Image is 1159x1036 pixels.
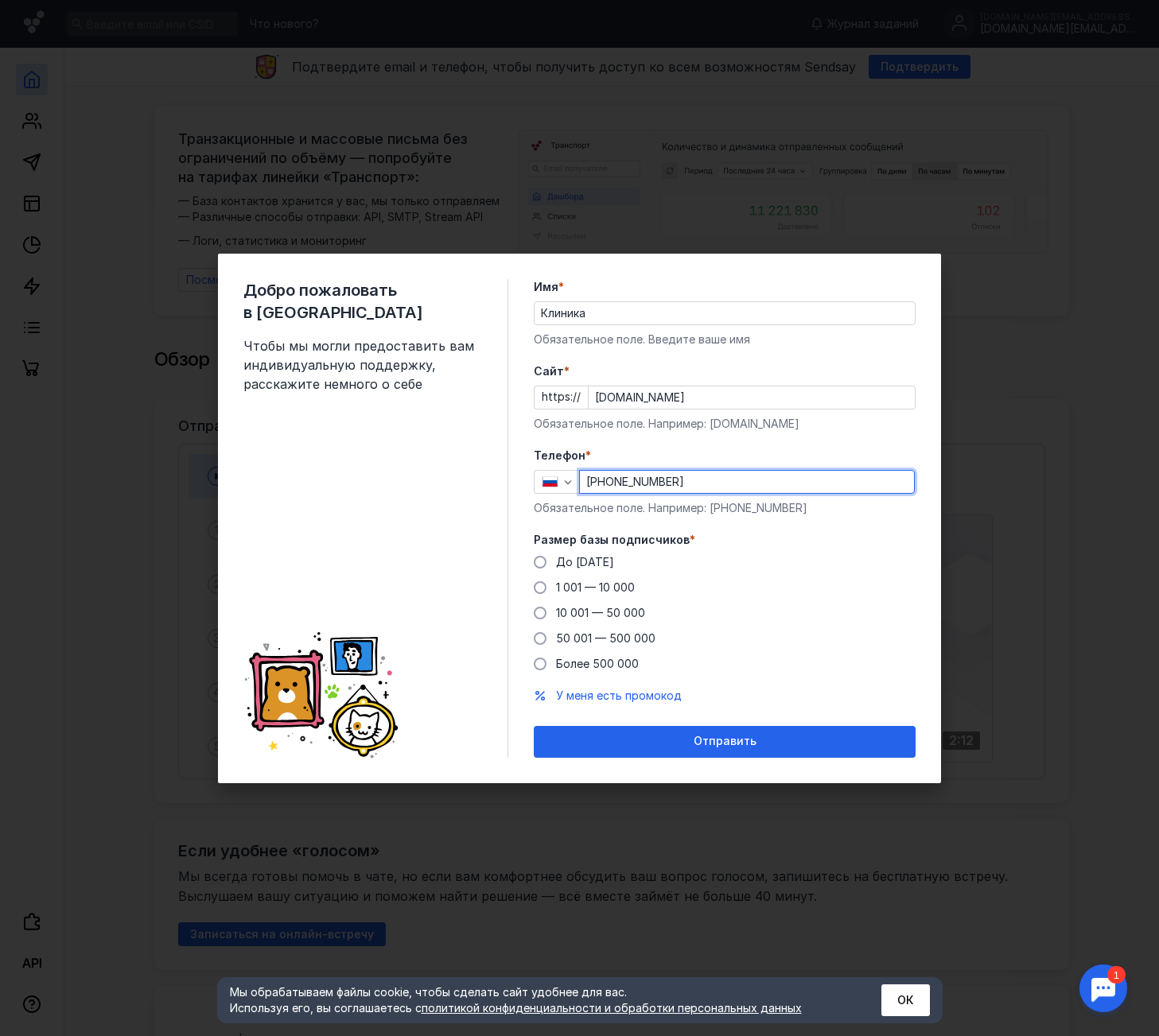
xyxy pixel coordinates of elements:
[556,657,639,670] span: Более 500 000
[881,984,930,1016] button: ОК
[556,689,682,702] span: У меня есть промокод
[243,279,482,324] span: Добро пожаловать в [GEOGRAPHIC_DATA]
[694,735,756,748] span: Отправить
[534,279,558,295] span: Имя
[534,532,690,548] span: Размер базы подписчиков
[556,631,655,645] span: 50 001 — 500 000
[230,984,842,1016] div: Мы обрабатываем файлы cookie, чтобы сделать сайт удобнее для вас. Используя его, вы соглашаетесь c
[534,448,585,464] span: Телефон
[534,332,916,347] div: Обязательное поле. Введите ваше имя
[534,500,916,516] div: Обязательное поле. Например: [PHONE_NUMBER]
[556,555,614,568] span: До [DATE]
[243,336,482,394] span: Чтобы мы могли предоставить вам индивидуальную поддержку, расскажите немного о себе
[556,606,645,619] span: 10 001 — 50 000
[534,726,916,758] button: Отправить
[36,10,54,27] div: 1
[556,580,635,594] span: 1 001 — 10 000
[534,416,916,432] div: Обязательное поле. Например: [DOMAIN_NAME]
[556,688,682,704] button: У меня есть промокод
[422,1001,802,1015] a: политикой конфиденциальности и обработки персональных данных
[534,363,564,379] span: Cайт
